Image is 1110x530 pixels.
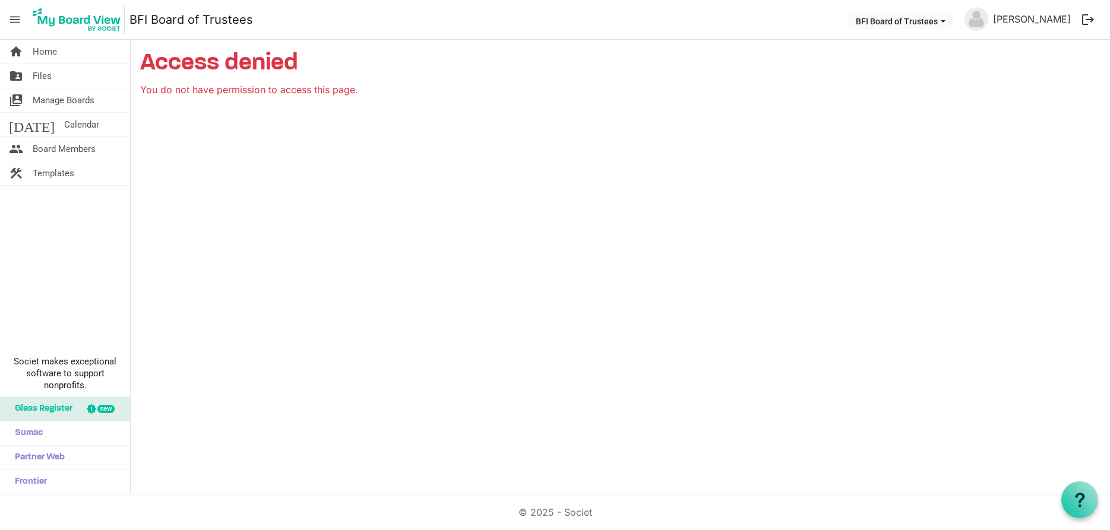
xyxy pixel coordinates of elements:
span: [DATE] [9,113,55,137]
span: Frontier [9,470,47,494]
a: BFI Board of Trustees [129,8,253,31]
img: no-profile-picture.svg [964,7,988,31]
span: Societ makes exceptional software to support nonprofits. [5,356,125,391]
span: Calendar [64,113,99,137]
img: My Board View Logo [29,5,125,34]
span: Sumac [9,421,43,445]
a: © 2025 - Societ [518,506,592,518]
div: new [97,405,115,413]
span: Partner Web [9,446,65,469]
a: My Board View Logo [29,5,129,34]
h1: Access denied [140,49,1100,78]
a: [PERSON_NAME] [988,7,1076,31]
span: folder_shared [9,64,23,88]
span: switch_account [9,88,23,112]
button: BFI Board of Trustees dropdownbutton [848,12,953,29]
span: home [9,40,23,64]
span: menu [4,8,26,31]
span: Glass Register [9,397,72,421]
button: logout [1076,7,1100,32]
span: Home [33,40,57,64]
span: Templates [33,161,74,185]
span: Manage Boards [33,88,94,112]
p: You do not have permission to access this page. [140,82,1100,97]
span: Files [33,64,52,88]
span: construction [9,161,23,185]
span: people [9,137,23,161]
span: Board Members [33,137,96,161]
